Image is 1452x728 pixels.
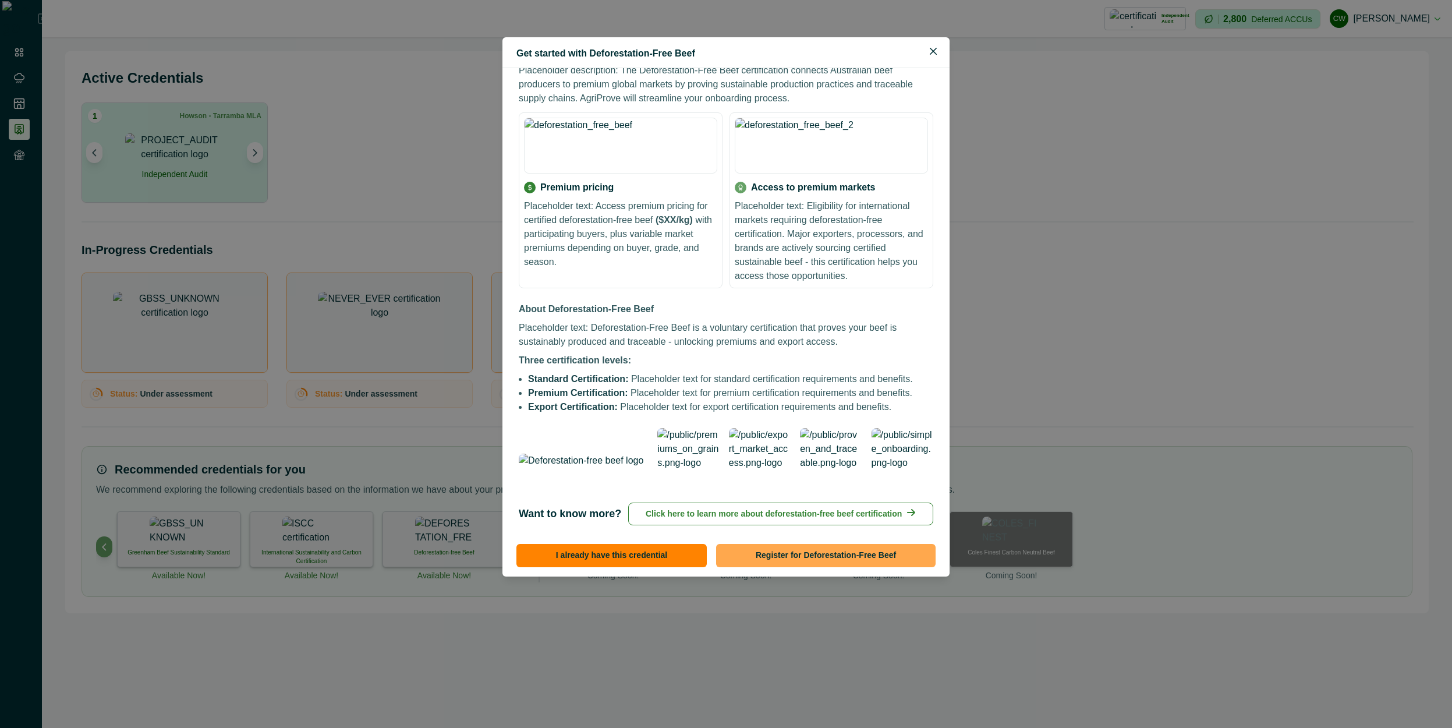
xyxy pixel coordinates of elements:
[656,215,693,225] span: ($XX/kg)
[524,199,717,269] p: Placeholder text: Access premium pricing for certified deforestation-free beef with participating...
[519,506,621,522] p: Want to know more?
[519,454,643,468] img: Deforestation-free beef logo
[646,508,902,520] p: Click here to learn more about deforestation-free beef certification
[657,428,719,493] img: /public/premiums_on_grains.png-logo
[729,428,791,493] img: /public/export_market_access.png-logo
[735,118,928,174] img: deforestation_free_beef_2
[528,388,628,398] span: Premium Certification:
[519,302,933,316] p: About Deforestation-Free Beef
[735,199,928,283] p: Placeholder text: Eligibility for international markets requiring deforestation-free certificatio...
[528,372,933,386] li: Placeholder text for standard certification requirements and benefits.
[540,181,614,195] p: Premium pricing
[502,37,950,68] header: Get started with Deforestation-Free Beef
[519,354,933,367] p: Three certification levels:
[528,400,933,414] li: Placeholder text for export certification requirements and benefits.
[528,386,933,400] li: Placeholder text for premium certification requirements and benefits.
[519,63,933,105] p: Placeholder description: The Deforestation-Free Beef certification connects Australian beef produ...
[528,374,628,384] span: Standard Certification:
[519,321,933,349] p: Placeholder text: Deforestation-Free Beef is a voluntary certification that proves your beef is s...
[524,118,717,174] img: deforestation_free_beef
[628,503,933,525] a: Click here to learn more about deforestation-free beef certification
[751,181,875,195] p: Access to premium markets
[924,42,943,61] button: Close
[528,402,618,412] span: Export Certification:
[800,428,862,493] img: /public/proven_and_traceable.png-logo
[516,544,707,567] button: I already have this credential
[716,544,936,567] button: Register for Deforestation-Free Beef
[872,428,933,493] img: /public/simple_onboarding.png-logo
